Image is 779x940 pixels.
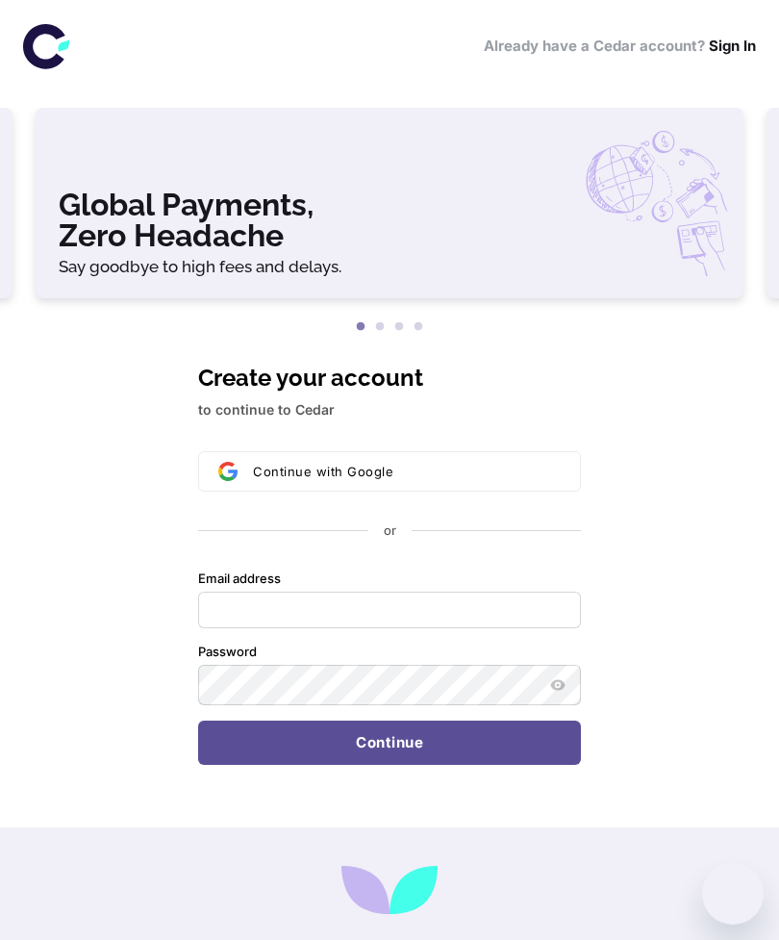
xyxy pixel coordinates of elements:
[198,644,257,661] label: Password
[351,318,370,337] button: 1
[59,259,720,275] h6: Say goodbye to high fees and delays.
[198,451,581,492] button: Sign in with GoogleContinue with Google
[409,318,428,337] button: 4
[370,318,389,337] button: 2
[484,36,756,58] h6: Already have a Cedar account?
[253,464,393,479] span: Continue with Google
[59,190,720,251] h3: Global Payments, Zero Headache
[198,721,581,765] button: Continue
[198,399,581,420] p: to continue to Cedar
[198,361,581,395] h1: Create your account
[702,863,764,925] iframe: Button to launch messaging window
[709,37,756,55] a: Sign In
[198,571,281,588] label: Email address
[384,522,396,540] p: or
[389,318,409,337] button: 3
[218,462,238,481] img: Sign in with Google
[546,673,569,697] button: Show password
